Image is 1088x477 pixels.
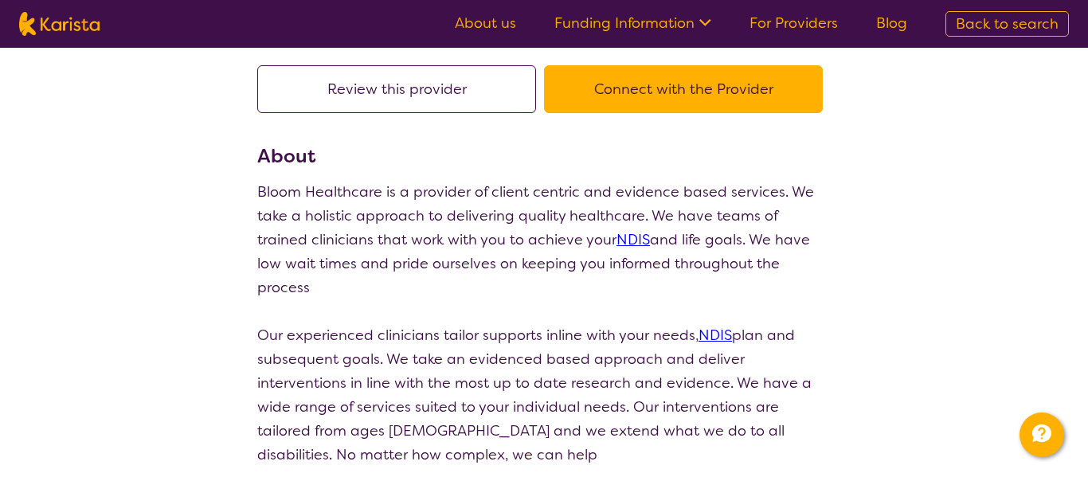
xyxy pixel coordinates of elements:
[544,80,831,99] a: Connect with the Provider
[749,14,838,33] a: For Providers
[257,180,831,299] p: Bloom Healthcare is a provider of client centric and evidence based services. We take a holistic ...
[257,65,536,113] button: Review this provider
[554,14,711,33] a: Funding Information
[945,11,1069,37] a: Back to search
[616,230,650,249] a: NDIS
[257,80,544,99] a: Review this provider
[699,326,732,345] a: NDIS
[544,65,823,113] button: Connect with the Provider
[455,14,516,33] a: About us
[876,14,907,33] a: Blog
[956,14,1059,33] span: Back to search
[19,12,100,36] img: Karista logo
[257,142,831,170] h3: About
[257,323,831,467] p: Our experienced clinicians tailor supports inline with your needs, plan and subsequent goals. We ...
[1020,412,1064,457] button: Channel Menu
